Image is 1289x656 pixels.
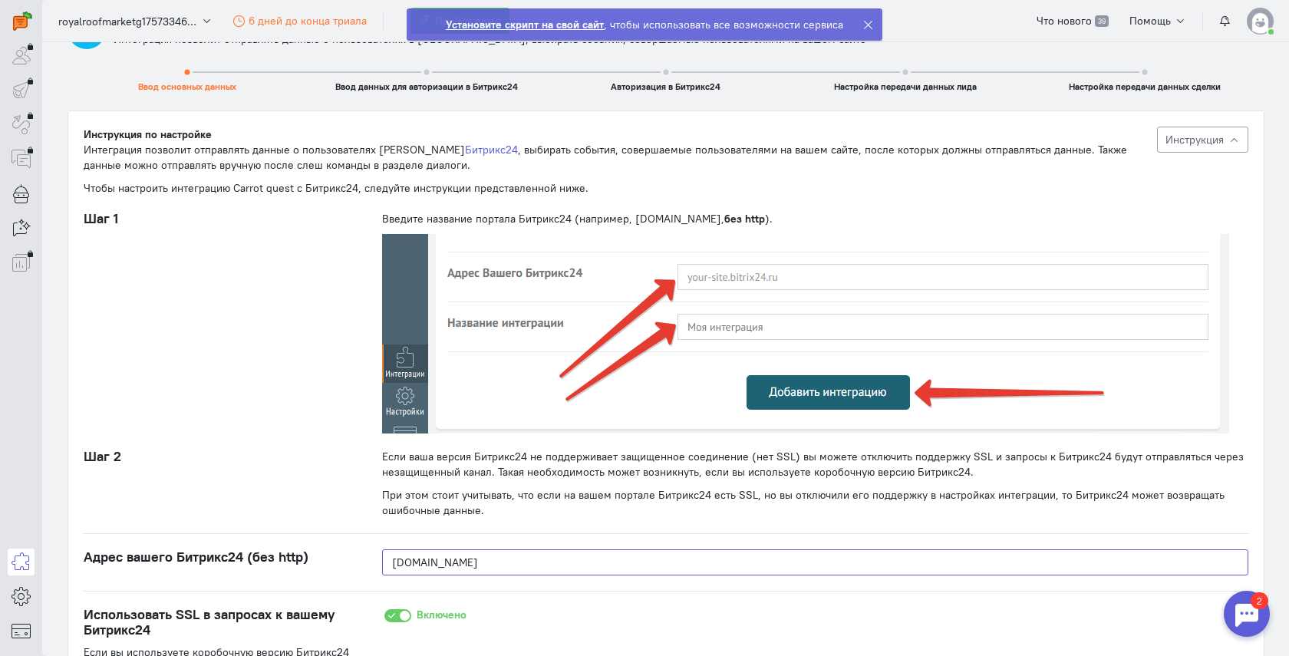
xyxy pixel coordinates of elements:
[84,211,352,226] h4: Шаг 1
[382,487,1248,518] div: При этом стоит учитывать, что если на вашем портале Битрикс24 есть SSL, но вы отключили его подде...
[50,7,221,35] button: royalroofmarketg1757334632
[1069,81,1221,92] span: Настройка передачи данных сделки
[417,608,466,621] span: Включено
[834,81,977,92] span: Настройка передачи данных лида
[382,211,1248,226] div: Введите название портала Битрикс24 (например, [DOMAIN_NAME], ).
[1095,15,1108,28] span: 39
[1028,8,1116,34] a: Что нового 39
[382,449,1248,480] div: Если ваша версия Битрикс24 не поддерживает защищенное соединение (нет SSL) вы можете отключить по...
[1157,127,1248,153] button: Инструкция
[35,9,52,26] div: 2
[84,549,352,565] h4: Адрес вашего Битрикс24 (без http)
[446,17,843,32] div: , чтобы использовать все возможности сервиса
[84,127,1142,142] div: Инструкция по настройке
[611,81,720,92] span: Авторизация в Битрикс24
[1165,133,1224,147] span: Инструкция
[13,12,32,31] img: carrot-quest.svg
[1121,8,1195,34] button: Помощь
[446,18,604,31] strong: Установите скрипт на свой сайт
[84,607,352,638] h4: Использовать SSL в запросах к вашему Битрикс24
[1247,8,1274,35] img: default-v4.png
[465,143,518,157] a: Битрикс24
[382,549,1248,575] input: your-site.bitrix24.ru
[1037,14,1092,28] span: Что нового
[335,81,518,92] span: Ввод данных для авторизации в Битрикс24
[84,142,1142,173] div: Интеграция позволит отправлять данные о пользователях [PERSON_NAME] , выбирать события, совершаем...
[84,180,1142,196] div: Чтобы настроить интеграцию Carrot quest с Битрикс24, следуйте инструкции представленной ниже.
[138,81,236,92] span: Ввод основных данных
[724,212,765,226] strong: без http
[382,234,1229,433] img: bitrix24-1.png
[58,14,196,29] span: royalroofmarketg1757334632
[84,449,352,464] h4: Шаг 2
[1129,14,1171,28] span: Помощь
[249,14,367,28] span: 6 дней до конца триала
